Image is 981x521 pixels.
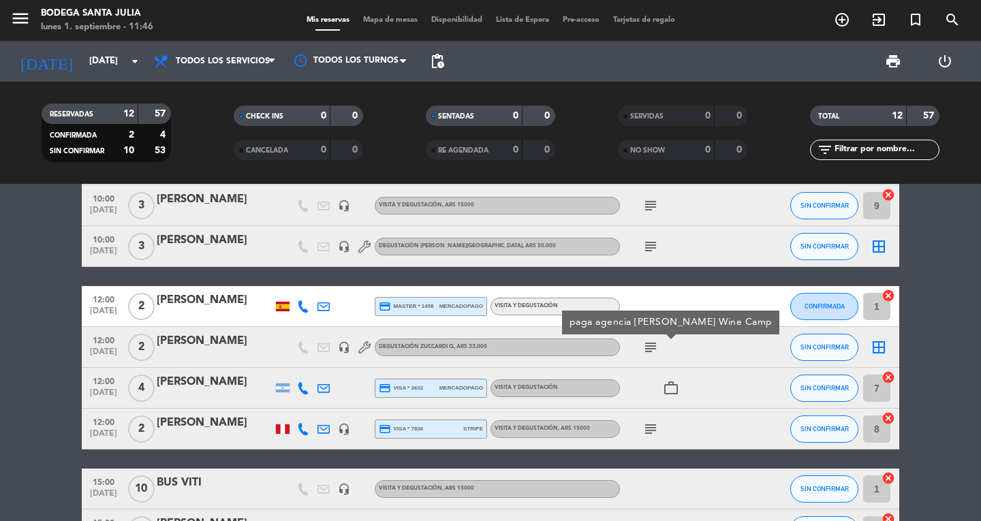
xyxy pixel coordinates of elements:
[87,291,121,306] span: 12:00
[871,12,887,28] i: exit_to_app
[790,415,858,443] button: SIN CONFIRMAR
[128,293,155,320] span: 2
[630,147,665,154] span: NO SHOW
[10,46,82,76] i: [DATE]
[495,385,558,390] span: Visita y Degustación
[10,8,31,29] i: menu
[790,334,858,361] button: SIN CONFIRMAR
[790,375,858,402] button: SIN CONFIRMAR
[544,111,552,121] strong: 0
[41,20,153,34] div: lunes 1. septiembre - 11:46
[321,111,326,121] strong: 0
[50,111,93,118] span: RESERVADAS
[338,341,350,353] i: headset_mic
[513,111,518,121] strong: 0
[157,232,272,249] div: [PERSON_NAME]
[800,425,849,432] span: SIN CONFIRMAR
[442,202,474,208] span: , ARS 15000
[705,145,711,155] strong: 0
[129,130,134,140] strong: 2
[800,202,849,209] span: SIN CONFIRMAR
[790,233,858,260] button: SIN CONFIRMAR
[790,192,858,219] button: SIN CONFIRMAR
[882,471,895,485] i: cancel
[736,145,745,155] strong: 0
[800,343,849,351] span: SIN CONFIRMAR
[800,242,849,250] span: SIN CONFIRMAR
[513,145,518,155] strong: 0
[87,473,121,489] span: 15:00
[379,382,391,394] i: credit_card
[87,489,121,505] span: [DATE]
[882,188,895,202] i: cancel
[495,303,558,309] span: Visita y Degustación
[321,145,326,155] strong: 0
[128,475,155,503] span: 10
[736,111,745,121] strong: 0
[818,113,839,120] span: TOTAL
[817,142,833,158] i: filter_list
[790,475,858,503] button: SIN CONFIRMAR
[558,426,590,431] span: , ARS 15000
[10,8,31,33] button: menu
[606,16,682,24] span: Tarjetas de regalo
[882,370,895,384] i: cancel
[833,142,939,157] input: Filtrar por nombre...
[438,147,488,154] span: RE AGENDADA
[41,7,153,20] div: Bodega Santa Julia
[379,300,391,313] i: credit_card
[87,373,121,388] span: 12:00
[379,382,423,394] span: visa * 3632
[495,426,590,431] span: Visita y Degustación
[155,146,168,155] strong: 53
[790,293,858,320] button: CONFIRMADA
[127,53,143,69] i: arrow_drop_down
[885,53,901,69] span: print
[50,132,97,139] span: CONFIRMADA
[871,339,887,356] i: border_all
[338,240,350,253] i: headset_mic
[157,332,272,350] div: [PERSON_NAME]
[128,233,155,260] span: 3
[352,145,360,155] strong: 0
[157,414,272,432] div: [PERSON_NAME]
[379,202,474,208] span: Visita y Degustación
[128,334,155,361] span: 2
[379,423,391,435] i: credit_card
[892,111,903,121] strong: 12
[544,145,552,155] strong: 0
[87,429,121,445] span: [DATE]
[379,243,556,249] span: Degustación [PERSON_NAME][GEOGRAPHIC_DATA]
[439,302,483,311] span: mercadopago
[705,111,711,121] strong: 0
[923,111,937,121] strong: 57
[87,190,121,206] span: 10:00
[157,191,272,208] div: [PERSON_NAME]
[87,347,121,363] span: [DATE]
[155,109,168,119] strong: 57
[157,373,272,391] div: [PERSON_NAME]
[356,16,424,24] span: Mapa de mesas
[87,388,121,404] span: [DATE]
[871,238,887,255] i: border_all
[454,344,487,349] span: , ARS 33.000
[834,12,850,28] i: add_circle_outline
[919,41,971,82] div: LOG OUT
[128,192,155,219] span: 3
[556,16,606,24] span: Pre-acceso
[157,474,272,492] div: BUS VITI
[338,483,350,495] i: headset_mic
[352,111,360,121] strong: 0
[663,380,679,396] i: work_outline
[246,147,288,154] span: CANCELADA
[87,332,121,347] span: 12:00
[489,16,556,24] span: Lista de Espera
[642,198,659,214] i: subject
[642,339,659,356] i: subject
[642,421,659,437] i: subject
[882,411,895,425] i: cancel
[128,375,155,402] span: 4
[338,200,350,212] i: headset_mic
[439,383,483,392] span: mercadopago
[300,16,356,24] span: Mis reservas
